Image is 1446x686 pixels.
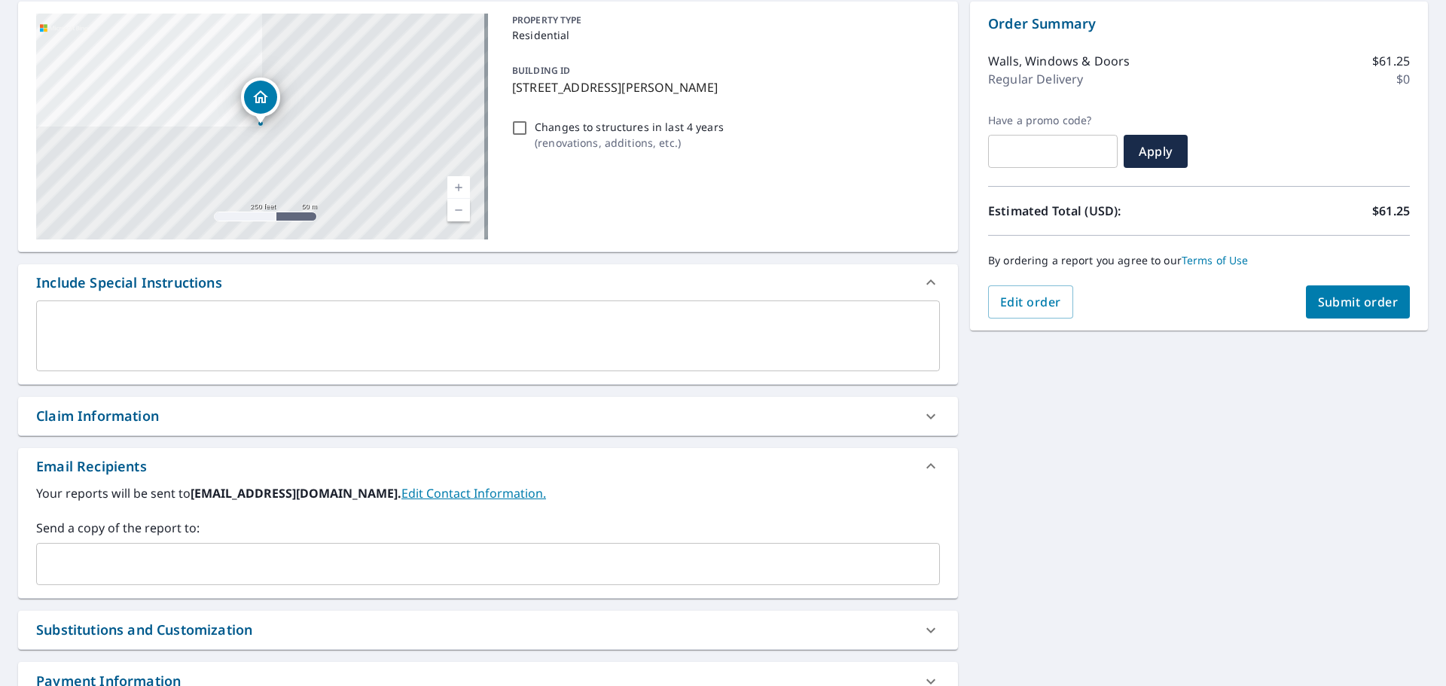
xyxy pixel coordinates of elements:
p: Order Summary [988,14,1410,34]
label: Send a copy of the report to: [36,519,940,537]
a: Current Level 17, Zoom Out [447,199,470,221]
p: Estimated Total (USD): [988,202,1199,220]
div: Email Recipients [18,448,958,484]
a: Current Level 17, Zoom In [447,176,470,199]
a: Terms of Use [1182,253,1249,267]
p: $0 [1396,70,1410,88]
button: Apply [1124,135,1188,168]
div: Include Special Instructions [36,273,222,293]
p: Regular Delivery [988,70,1083,88]
span: Apply [1136,143,1176,160]
label: Have a promo code? [988,114,1118,127]
p: Walls, Windows & Doors [988,52,1130,70]
p: $61.25 [1372,202,1410,220]
a: EditContactInfo [401,485,546,502]
p: By ordering a report you agree to our [988,254,1410,267]
div: Include Special Instructions [18,264,958,300]
p: BUILDING ID [512,64,570,77]
label: Your reports will be sent to [36,484,940,502]
div: Substitutions and Customization [18,611,958,649]
div: Substitutions and Customization [36,620,252,640]
p: $61.25 [1372,52,1410,70]
div: Email Recipients [36,456,147,477]
p: Residential [512,27,934,43]
b: [EMAIL_ADDRESS][DOMAIN_NAME]. [191,485,401,502]
button: Submit order [1306,285,1411,319]
div: Claim Information [18,397,958,435]
p: Changes to structures in last 4 years [535,119,724,135]
p: PROPERTY TYPE [512,14,934,27]
div: Dropped pin, building 1, Residential property, 350 Ford Hampton Rd Winchester, KY 40391 [241,78,280,124]
span: Submit order [1318,294,1399,310]
p: [STREET_ADDRESS][PERSON_NAME] [512,78,934,96]
button: Edit order [988,285,1073,319]
p: ( renovations, additions, etc. ) [535,135,724,151]
div: Claim Information [36,406,159,426]
span: Edit order [1000,294,1061,310]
